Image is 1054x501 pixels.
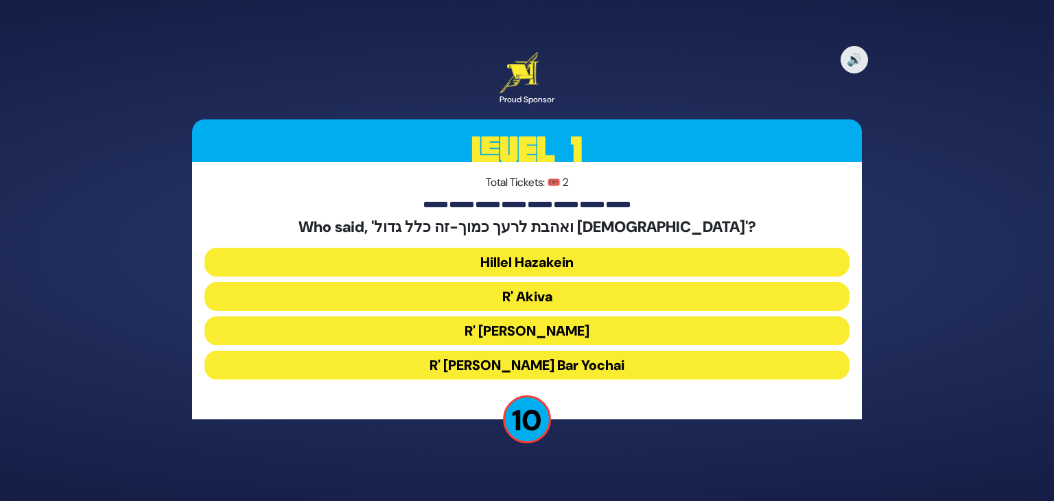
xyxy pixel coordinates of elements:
div: Proud Sponsor [500,93,554,106]
img: Artscroll [500,52,539,93]
p: Total Tickets: 🎟️ 2 [204,174,850,191]
p: 10 [503,395,551,443]
button: Hillel Hazakein [204,248,850,277]
button: R' [PERSON_NAME] [204,316,850,345]
button: R' Akiva [204,282,850,311]
button: 🔊 [841,46,868,73]
button: R' [PERSON_NAME] Bar Yochai [204,351,850,380]
h5: Who said, 'ואהבת לרעך כמוך-זה כלל גדול [DEMOGRAPHIC_DATA]'? [204,218,850,236]
h3: Level 1 [192,119,862,181]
